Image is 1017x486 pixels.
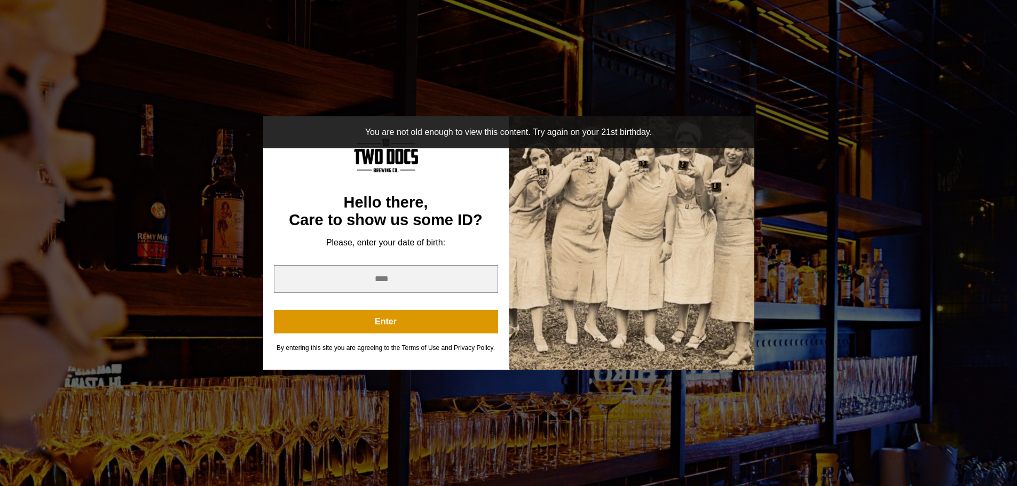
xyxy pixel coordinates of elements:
[354,138,418,172] img: Content Logo
[274,237,498,248] div: Please, enter your date of birth:
[274,194,498,229] div: Hello there, Care to show us some ID?
[274,127,744,138] div: You are not old enough to view this content. Try again on your 21st birthday.
[274,310,498,333] button: Enter
[274,265,498,293] input: year
[274,344,498,352] div: By entering this site you are agreeing to the Terms of Use and Privacy Policy.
